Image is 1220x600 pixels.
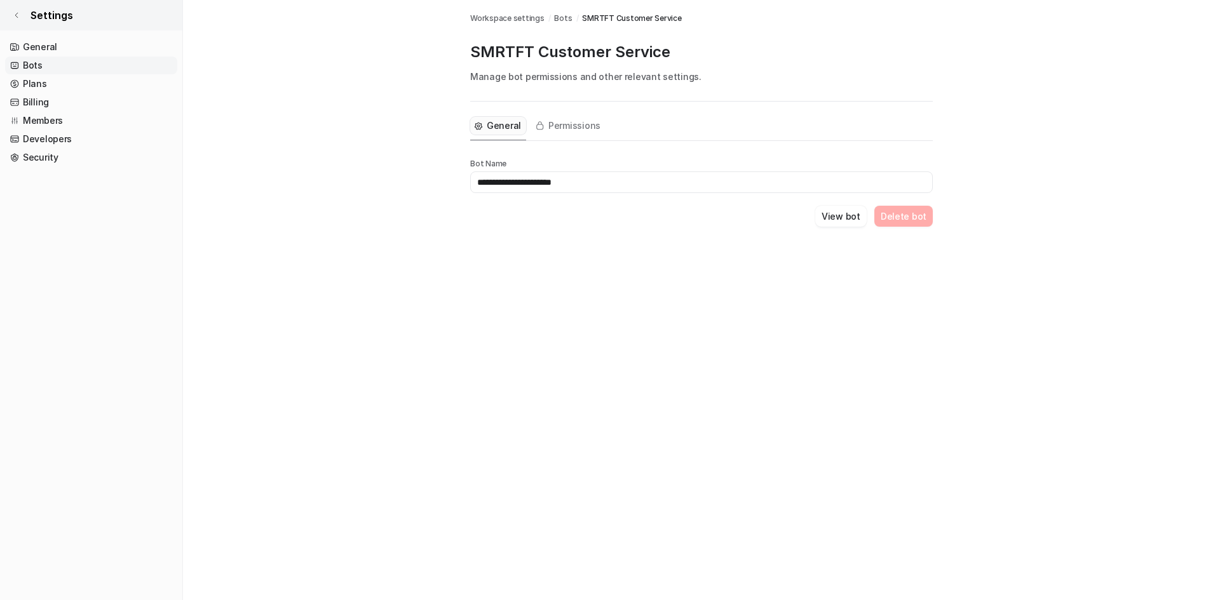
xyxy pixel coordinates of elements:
span: Settings [30,8,73,23]
a: Plans [5,75,177,93]
span: SMRTFT Customer Service [582,13,681,24]
p: Manage bot permissions and other relevant settings. [470,70,933,83]
button: Delete bot [874,206,933,227]
button: General [470,117,526,135]
p: SMRTFT Customer Service [470,42,933,62]
span: / [576,13,579,24]
span: Permissions [548,119,600,132]
a: Developers [5,130,177,148]
button: Permissions [531,117,606,135]
a: Workspace settings [470,13,545,24]
span: General [487,119,521,132]
a: Security [5,149,177,166]
nav: Tabs [470,112,606,140]
p: Bot Name [470,159,933,169]
button: View bot [815,206,867,227]
a: General [5,38,177,56]
a: Billing [5,93,177,111]
a: Bots [5,57,177,74]
span: / [548,13,551,24]
a: Bots [554,13,572,24]
a: Members [5,112,177,130]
